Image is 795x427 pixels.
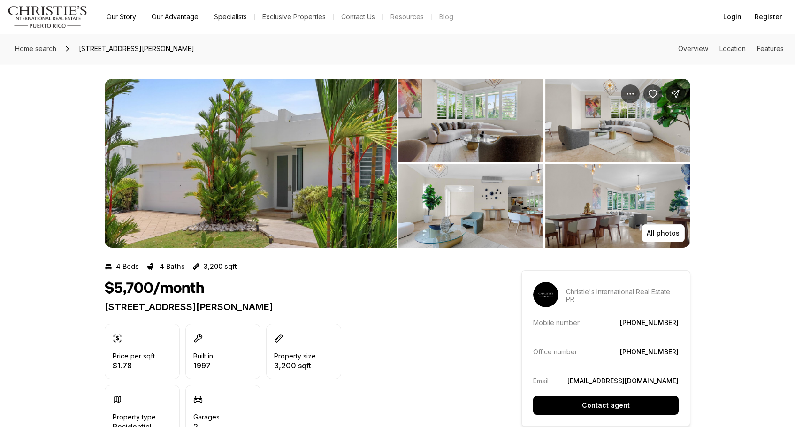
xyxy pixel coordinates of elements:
[642,224,685,242] button: All photos
[647,229,680,237] p: All photos
[678,45,708,53] a: Skip to: Overview
[666,84,685,103] button: Share Property: 84 PARQUE DEL ORIENTE
[582,402,630,409] p: Contact agent
[566,288,679,303] p: Christie's International Real Estate PR
[193,413,220,421] p: Garages
[398,164,543,248] button: View image gallery
[398,79,543,162] button: View image gallery
[383,10,431,23] a: Resources
[146,259,185,274] button: 4 Baths
[533,377,549,385] p: Email
[718,8,747,26] button: Login
[206,10,254,23] a: Specialists
[755,13,782,21] span: Register
[723,13,741,21] span: Login
[105,79,690,248] div: Listing Photos
[643,84,662,103] button: Save Property: 84 PARQUE DEL ORIENTE
[567,377,679,385] a: [EMAIL_ADDRESS][DOMAIN_NAME]
[105,301,488,313] p: [STREET_ADDRESS][PERSON_NAME]
[620,319,679,327] a: [PHONE_NUMBER]
[113,352,155,360] p: Price per sqft
[719,45,746,53] a: Skip to: Location
[193,352,213,360] p: Built in
[749,8,787,26] button: Register
[533,396,679,415] button: Contact agent
[204,263,237,270] p: 3,200 sqft
[15,45,56,53] span: Home search
[160,263,185,270] p: 4 Baths
[620,348,679,356] a: [PHONE_NUMBER]
[144,10,206,23] a: Our Advantage
[11,41,60,56] a: Home search
[432,10,461,23] a: Blog
[533,348,577,356] p: Office number
[274,352,316,360] p: Property size
[621,84,640,103] button: Property options
[113,413,156,421] p: Property type
[757,45,784,53] a: Skip to: Features
[193,362,213,369] p: 1997
[678,45,784,53] nav: Page section menu
[113,362,155,369] p: $1.78
[398,79,690,248] li: 2 of 12
[75,41,198,56] span: [STREET_ADDRESS][PERSON_NAME]
[255,10,333,23] a: Exclusive Properties
[99,10,144,23] a: Our Story
[274,362,316,369] p: 3,200 sqft
[105,79,397,248] button: View image gallery
[8,6,88,28] img: logo
[533,319,580,327] p: Mobile number
[545,79,690,162] button: View image gallery
[545,164,690,248] button: View image gallery
[105,280,204,297] h1: $5,700/month
[334,10,382,23] button: Contact Us
[105,79,397,248] li: 1 of 12
[116,263,139,270] p: 4 Beds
